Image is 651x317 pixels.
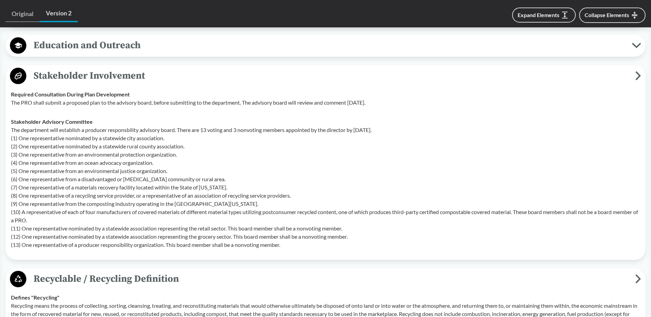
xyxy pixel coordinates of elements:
button: Collapse Elements [579,8,646,23]
strong: Stakeholder Advisory Committee [11,118,93,125]
span: Recyclable / Recycling Definition [26,271,635,287]
button: Stakeholder Involvement [8,67,643,85]
a: Original [5,6,40,22]
p: The PRO shall submit a proposed plan to the advisory board, before submitting to the department. ... [11,98,640,107]
button: Expand Elements [512,8,576,23]
strong: Required Consultation During Plan Development [11,91,130,97]
p: The department will establish a producer responsbility advisory board. There are 13 voting and 3 ... [11,126,640,249]
span: Stakeholder Involvement [26,68,635,83]
button: Recyclable / Recycling Definition [8,270,643,288]
button: Education and Outreach [8,37,643,54]
span: Education and Outreach [26,38,632,53]
strong: Defines "Recycling" [11,294,60,301]
a: Version 2 [40,5,78,22]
